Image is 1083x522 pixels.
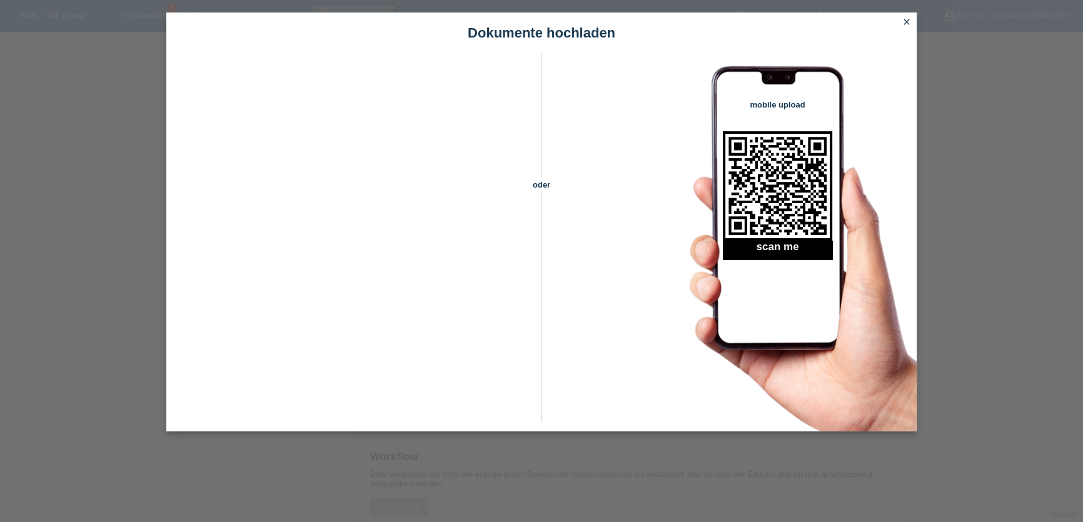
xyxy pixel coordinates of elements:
[166,25,917,41] h1: Dokumente hochladen
[185,84,520,397] iframe: Upload
[723,241,832,259] h2: scan me
[899,16,915,30] a: close
[902,17,912,27] i: close
[520,178,563,191] span: oder
[723,100,832,109] h4: mobile upload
